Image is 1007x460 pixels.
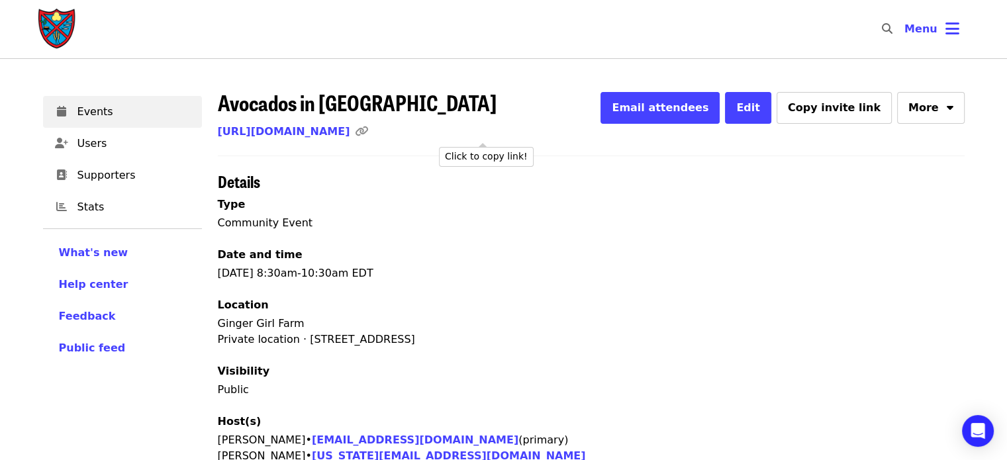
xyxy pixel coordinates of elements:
[59,246,128,259] span: What's new
[218,248,303,261] span: Date and time
[788,101,881,114] span: Copy invite link
[218,125,350,138] a: [URL][DOMAIN_NAME]
[900,13,911,45] input: Search
[908,100,939,116] span: More
[218,332,965,347] div: Private location · [STREET_ADDRESS]
[725,92,771,124] button: Edit
[77,199,191,215] span: Stats
[312,434,518,446] a: [EMAIL_ADDRESS][DOMAIN_NAME]
[904,23,937,35] span: Menu
[897,92,965,124] button: More
[218,216,313,229] span: Community Event
[43,160,202,191] a: Supporters
[600,92,720,124] button: Email attendees
[38,8,77,50] img: Society of St. Andrew - Home
[962,415,994,447] div: Open Intercom Messenger
[59,278,128,291] span: Help center
[218,198,246,210] span: Type
[218,316,965,332] div: Ginger Girl Farm
[59,342,126,354] span: Public feed
[43,96,202,128] a: Events
[59,245,186,261] a: What's new
[736,101,760,114] span: Edit
[43,191,202,223] a: Stats
[218,87,497,118] span: Avocados in [GEOGRAPHIC_DATA]
[894,13,970,45] button: Toggle account menu
[77,136,191,152] span: Users
[59,308,116,324] button: Feedback
[77,104,191,120] span: Events
[55,137,68,150] i: user-plus icon
[43,128,202,160] a: Users
[355,125,368,138] i: link icon
[218,169,260,193] span: Details
[59,277,186,293] a: Help center
[77,167,191,183] span: Supporters
[56,201,67,213] i: chart-bar icon
[439,147,534,167] div: Click to copy link!
[947,99,953,112] i: sort-down icon
[57,105,66,118] i: calendar icon
[945,19,959,38] i: bars icon
[59,340,186,356] a: Public feed
[218,365,270,377] span: Visibility
[612,101,708,114] span: Email attendees
[777,92,892,124] button: Copy invite link
[218,382,965,398] p: Public
[56,169,67,181] i: address-book icon
[218,415,262,428] span: Host(s)
[218,299,269,311] span: Location
[882,23,892,35] i: search icon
